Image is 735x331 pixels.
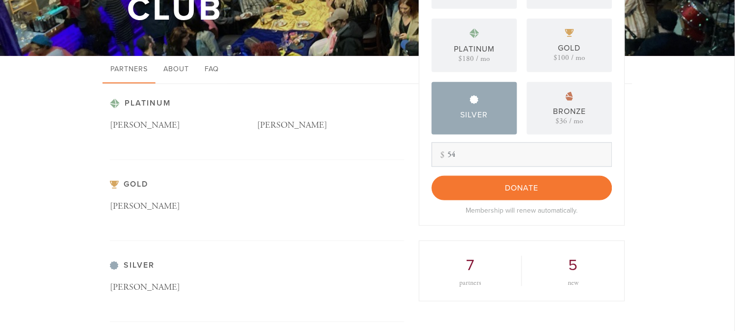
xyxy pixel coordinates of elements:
[470,95,479,104] img: pp-silver.svg
[110,99,120,109] img: pp-platinum.svg
[110,261,119,270] img: pp-silver.svg
[110,99,404,109] h3: Platinum
[434,279,507,286] div: partners
[459,55,490,62] div: $180 / mo
[470,28,479,38] img: pp-platinum.svg
[110,199,257,214] p: [PERSON_NAME]
[558,42,581,54] div: Gold
[103,56,156,83] a: Partners
[554,54,585,61] div: $100 / mo
[461,109,488,121] div: Silver
[110,118,257,133] p: [PERSON_NAME]
[432,205,612,216] div: Membership will renew automatically.
[110,181,119,189] img: pp-gold.svg
[553,106,586,117] div: Bronze
[432,176,612,200] input: Donate
[566,92,574,101] img: pp-bronze.svg
[110,261,404,270] h3: Silver
[565,29,574,37] img: pp-gold.svg
[110,180,404,189] h3: Gold
[537,256,610,275] h2: 5
[197,56,227,83] a: FAQ
[454,43,495,55] div: Platinum
[432,142,612,167] input: Other amount
[556,117,583,125] div: $36 / mo
[434,256,507,275] h2: 7
[257,118,404,133] p: [PERSON_NAME]
[537,279,610,286] div: new
[110,280,257,295] p: [PERSON_NAME]
[156,56,197,83] a: About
